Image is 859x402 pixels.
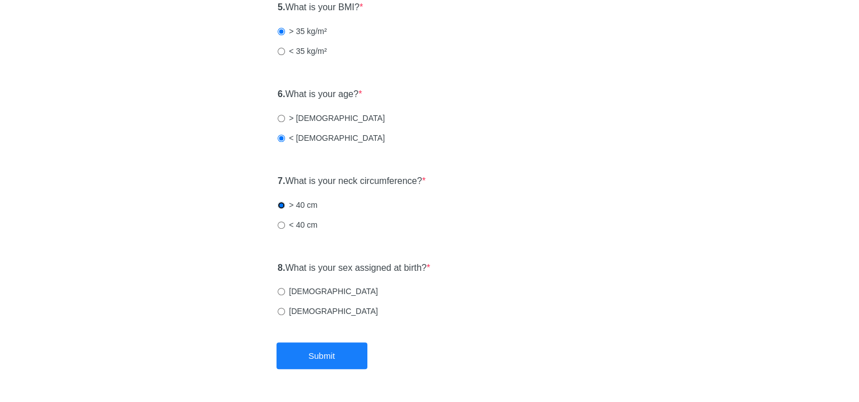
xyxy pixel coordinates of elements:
label: > 35 kg/m² [278,26,327,37]
input: [DEMOGRAPHIC_DATA] [278,308,285,315]
label: What is your BMI? [278,1,363,14]
label: < 40 cm [278,219,317,231]
input: [DEMOGRAPHIC_DATA] [278,288,285,295]
label: < 35 kg/m² [278,45,327,57]
label: < [DEMOGRAPHIC_DATA] [278,132,385,144]
strong: 6. [278,89,285,99]
strong: 5. [278,2,285,12]
input: < 40 cm [278,221,285,229]
label: [DEMOGRAPHIC_DATA] [278,286,378,297]
input: > 40 cm [278,202,285,209]
label: > 40 cm [278,199,317,211]
label: > [DEMOGRAPHIC_DATA] [278,112,385,124]
input: > 35 kg/m² [278,28,285,35]
input: < [DEMOGRAPHIC_DATA] [278,135,285,142]
input: < 35 kg/m² [278,48,285,55]
input: > [DEMOGRAPHIC_DATA] [278,115,285,122]
label: What is your age? [278,88,362,101]
button: Submit [276,342,367,369]
label: [DEMOGRAPHIC_DATA] [278,305,378,317]
strong: 8. [278,263,285,273]
label: What is your sex assigned at birth? [278,262,430,275]
strong: 7. [278,176,285,186]
label: What is your neck circumference? [278,175,426,188]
